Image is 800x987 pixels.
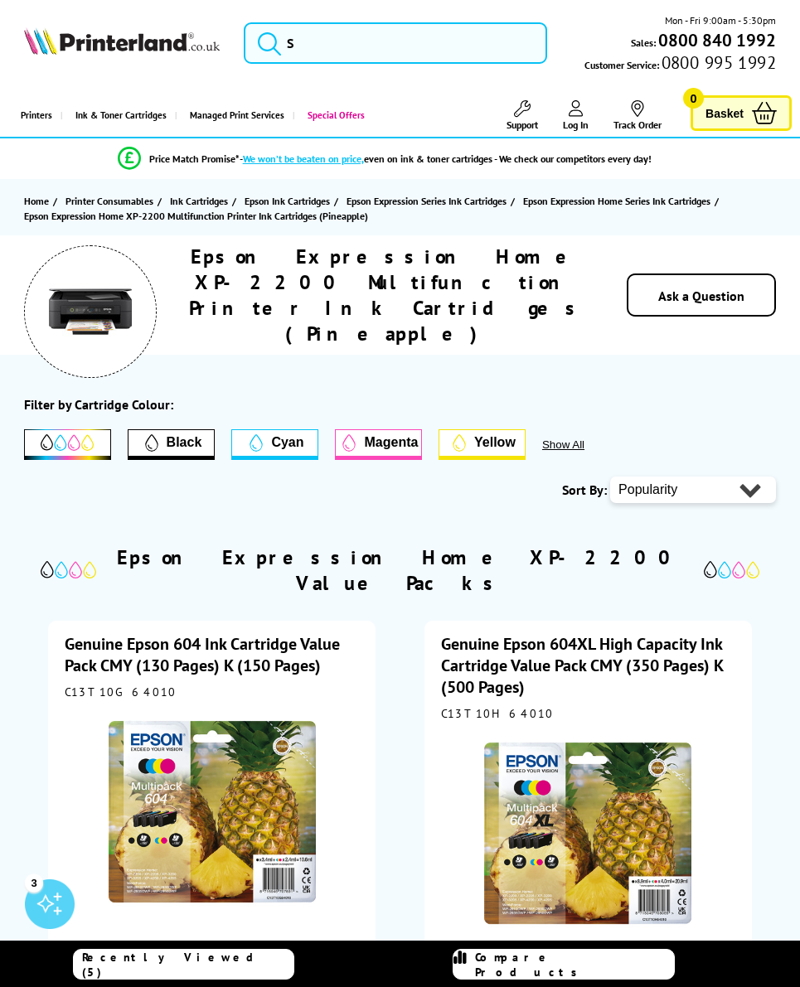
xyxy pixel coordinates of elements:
[271,435,303,450] span: Cyan
[73,949,295,980] a: Recently Viewed (5)
[613,100,662,131] a: Track Order
[562,481,607,498] span: Sort By:
[170,192,228,210] span: Ink Cartridges
[82,950,294,980] span: Recently Viewed (5)
[65,192,158,210] a: Printer Consumables
[658,29,776,51] b: 0800 840 1992
[170,192,232,210] a: Ink Cartridges
[128,429,215,460] button: Filter by Black
[563,100,589,131] a: Log In
[8,94,61,137] a: Printers
[61,94,175,137] a: Ink & Toner Cartridges
[8,144,760,173] li: modal_Promise
[104,544,696,596] h2: Epson Expression Home XP-2200 Value Packs
[439,429,526,460] button: Yellow
[683,88,704,109] span: 0
[507,100,538,131] a: Support
[335,429,422,460] button: Magenta
[523,192,710,210] span: Epson Expression Home Series Ink Cartridges
[484,729,691,936] img: Epson 604XL High Capacity Ink Cartridge Value Pack CMY (350 Pages) K (500 Pages)
[347,192,507,210] span: Epson Expression Series Ink Cartridges
[475,950,674,980] span: Compare Products
[245,192,334,210] a: Epson Ink Cartridges
[25,873,43,892] div: 3
[507,119,538,131] span: Support
[659,55,776,70] span: 0800 995 1992
[631,35,656,51] span: Sales:
[523,192,715,210] a: Epson Expression Home Series Ink Cartridges
[347,192,511,210] a: Epson Expression Series Ink Cartridges
[109,708,316,915] img: Epson 604 Ink Cartridge Value Pack CMY (130 Pages) K (150 Pages)
[24,27,220,58] a: Printerland Logo
[65,192,153,210] span: Printer Consumables
[175,94,293,137] a: Managed Print Services
[231,429,318,460] button: Cyan
[244,22,548,64] input: S
[24,210,368,222] span: Epson Expression Home XP-2200 Multifunction Printer Ink Cartridges (Pineapple)
[24,27,220,55] img: Printerland Logo
[49,270,132,353] img: Epson Expression Home XP-2200 Multifunction Printer Ink Cartridges
[563,119,589,131] span: Log In
[665,12,776,28] span: Mon - Fri 9:00am - 5:30pm
[75,94,167,137] span: Ink & Toner Cartridges
[691,95,792,131] a: Basket 0
[65,633,340,676] a: Genuine Epson 604 Ink Cartridge Value Pack CMY (130 Pages) K (150 Pages)
[364,435,418,450] span: Magenta
[656,32,776,48] a: 0800 840 1992
[240,152,652,165] div: - even on ink & toner cartridges - We check our competitors every day!
[184,244,589,346] h1: Epson Expression Home XP-2200 Multifunction Printer Ink Cartridges (Pineapple)
[245,192,330,210] span: Epson Ink Cartridges
[584,55,776,73] span: Customer Service:
[658,288,744,304] a: Ask a Question
[705,102,744,124] span: Basket
[243,152,364,165] span: We won’t be beaten on price,
[24,192,53,210] a: Home
[167,435,202,450] span: Black
[453,949,675,980] a: Compare Products
[149,152,240,165] span: Price Match Promise*
[293,94,373,137] a: Special Offers
[24,396,173,413] div: Filter by Cartridge Colour:
[542,438,629,451] button: Show All
[474,435,516,450] span: Yellow
[441,706,735,721] div: C13T10H64010
[65,685,358,699] div: C13T10G64010
[441,633,723,698] a: Genuine Epson 604XL High Capacity Ink Cartridge Value Pack CMY (350 Pages) K (500 Pages)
